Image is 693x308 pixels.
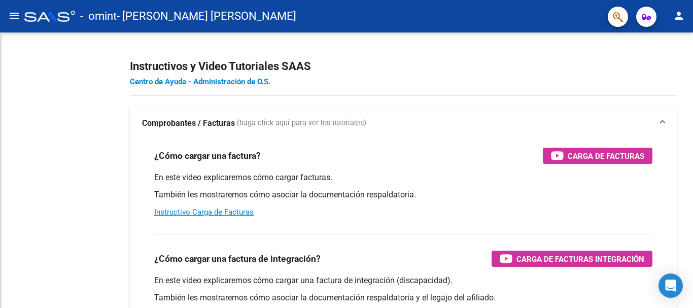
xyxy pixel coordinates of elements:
[154,292,652,303] p: También les mostraremos cómo asociar la documentación respaldatoria y el legajo del afiliado.
[8,10,20,22] mat-icon: menu
[659,273,683,298] div: Open Intercom Messenger
[492,251,652,267] button: Carga de Facturas Integración
[130,77,270,86] a: Centro de Ayuda - Administración de O.S.
[154,275,652,286] p: En este video explicaremos cómo cargar una factura de integración (discapacidad).
[154,149,261,163] h3: ¿Cómo cargar una factura?
[543,148,652,164] button: Carga de Facturas
[154,208,254,217] a: Instructivo Carga de Facturas
[516,253,644,265] span: Carga de Facturas Integración
[80,5,117,27] span: - omint
[673,10,685,22] mat-icon: person
[154,252,321,266] h3: ¿Cómo cargar una factura de integración?
[154,189,652,200] p: También les mostraremos cómo asociar la documentación respaldatoria.
[130,57,677,76] h2: Instructivos y Video Tutoriales SAAS
[117,5,296,27] span: - [PERSON_NAME] [PERSON_NAME]
[142,118,235,129] strong: Comprobantes / Facturas
[130,107,677,140] mat-expansion-panel-header: Comprobantes / Facturas (haga click aquí para ver los tutoriales)
[154,172,652,183] p: En este video explicaremos cómo cargar facturas.
[568,150,644,162] span: Carga de Facturas
[237,118,366,129] span: (haga click aquí para ver los tutoriales)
